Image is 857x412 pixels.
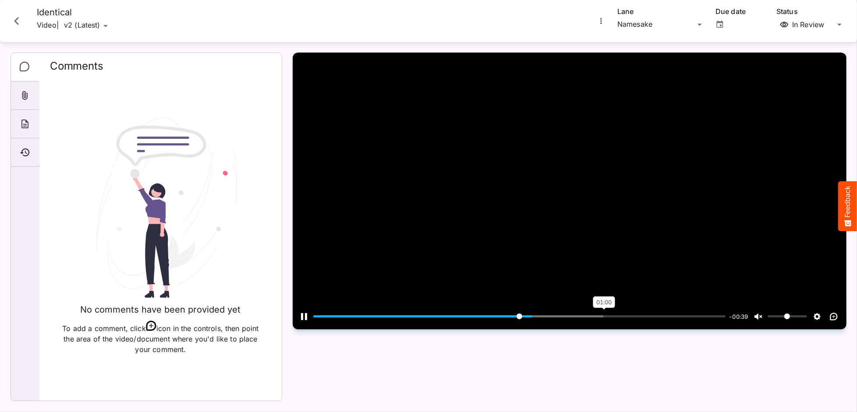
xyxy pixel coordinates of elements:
[11,53,39,81] div: Comments
[726,312,750,321] div: Current time
[4,8,30,34] button: Close card
[80,304,241,315] h4: No comments have been provided yet
[768,312,807,320] input: Volume
[11,138,39,167] div: Timeline
[146,320,156,331] img: new-thread.svg
[64,20,100,32] div: v2 (Latest)
[714,19,726,30] button: Open
[81,117,241,299] img: No threads
[37,18,57,34] p: Video
[297,310,311,324] button: Pause
[617,18,694,32] div: Namesake
[595,15,607,27] button: More options for Identical
[60,320,261,355] p: To add a comment, click icon in the controls, then point the area of the video/document where you...
[50,60,271,78] h2: Comments
[37,7,111,18] h4: Identical
[780,20,832,29] div: In Review
[838,181,857,231] button: Feedback
[11,81,39,110] div: Attachments
[11,110,39,138] div: About
[313,312,726,320] input: Seek
[57,20,59,30] span: |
